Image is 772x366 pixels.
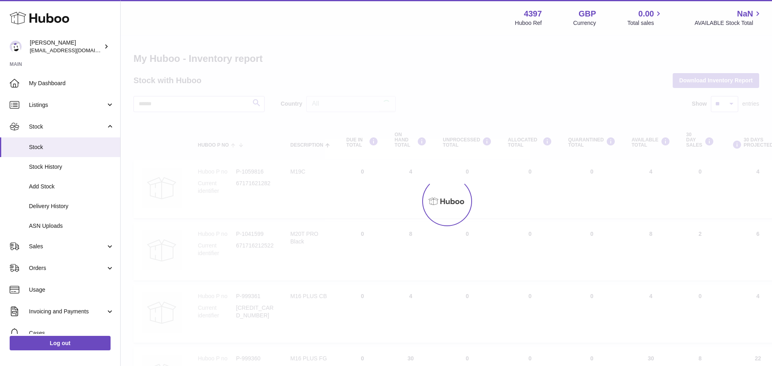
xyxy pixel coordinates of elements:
span: Sales [29,243,106,250]
a: NaN AVAILABLE Stock Total [694,8,762,27]
span: 0.00 [639,8,654,19]
div: Currency [573,19,596,27]
span: Listings [29,101,106,109]
span: Stock [29,123,106,131]
span: Orders [29,264,106,272]
span: [EMAIL_ADDRESS][DOMAIN_NAME] [30,47,118,53]
div: [PERSON_NAME] [30,39,102,54]
span: My Dashboard [29,80,114,87]
a: Log out [10,336,111,350]
div: Huboo Ref [515,19,542,27]
span: Stock History [29,163,114,171]
a: 0.00 Total sales [627,8,663,27]
span: ASN Uploads [29,222,114,230]
img: internalAdmin-4397@internal.huboo.com [10,41,22,53]
span: Cases [29,329,114,337]
span: Add Stock [29,183,114,190]
span: Usage [29,286,114,294]
strong: GBP [579,8,596,19]
span: AVAILABLE Stock Total [694,19,762,27]
span: Stock [29,143,114,151]
strong: 4397 [524,8,542,19]
span: NaN [737,8,753,19]
span: Invoicing and Payments [29,308,106,315]
span: Delivery History [29,202,114,210]
span: Total sales [627,19,663,27]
